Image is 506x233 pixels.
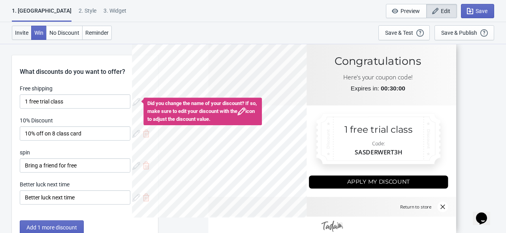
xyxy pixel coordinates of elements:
[31,26,47,40] button: Win
[385,30,413,36] div: Save & Test
[82,26,112,40] button: Reminder
[378,25,430,40] button: Save & Test
[46,26,83,40] button: No Discount
[103,7,126,21] div: 3. Widget
[441,30,477,36] div: Save & Publish
[26,224,77,231] span: Add 1 more discount
[143,98,262,125] div: Did you change the name of your discount? If so, make sure to edit your discount with the icon to...
[49,30,79,36] span: No Discount
[12,26,32,40] button: Invite
[20,85,53,92] label: Free shipping
[435,25,494,40] button: Save & Publish
[20,148,30,156] label: spin
[426,4,457,18] button: Edit
[15,30,28,36] span: Invite
[20,116,53,124] label: 10% Discount
[12,55,158,77] div: What discounts do you want to offer?
[12,7,71,22] div: 1. [GEOGRAPHIC_DATA]
[473,201,498,225] iframe: chat widget
[85,30,109,36] span: Reminder
[441,8,450,14] span: Edit
[386,4,427,18] button: Preview
[34,30,43,36] span: Win
[79,7,96,21] div: 2 . Style
[461,4,494,18] button: Save
[20,180,70,188] label: Better luck next time
[401,8,420,14] span: Preview
[476,8,487,14] span: Save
